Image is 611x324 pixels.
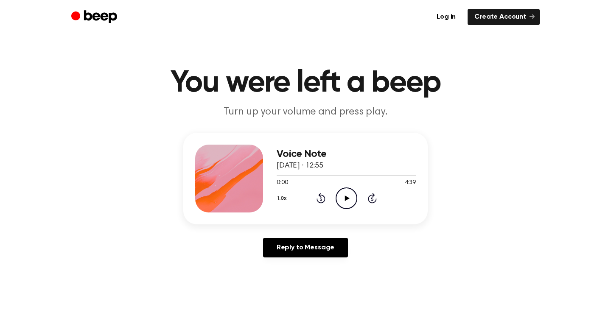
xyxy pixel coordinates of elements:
[277,148,416,160] h3: Voice Note
[277,179,288,187] span: 0:00
[88,68,523,98] h1: You were left a beep
[277,191,290,206] button: 1.0x
[143,105,468,119] p: Turn up your volume and press play.
[263,238,348,257] a: Reply to Message
[405,179,416,187] span: 4:39
[430,9,462,25] a: Log in
[277,162,323,170] span: [DATE] · 12:55
[71,9,119,25] a: Beep
[468,9,540,25] a: Create Account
